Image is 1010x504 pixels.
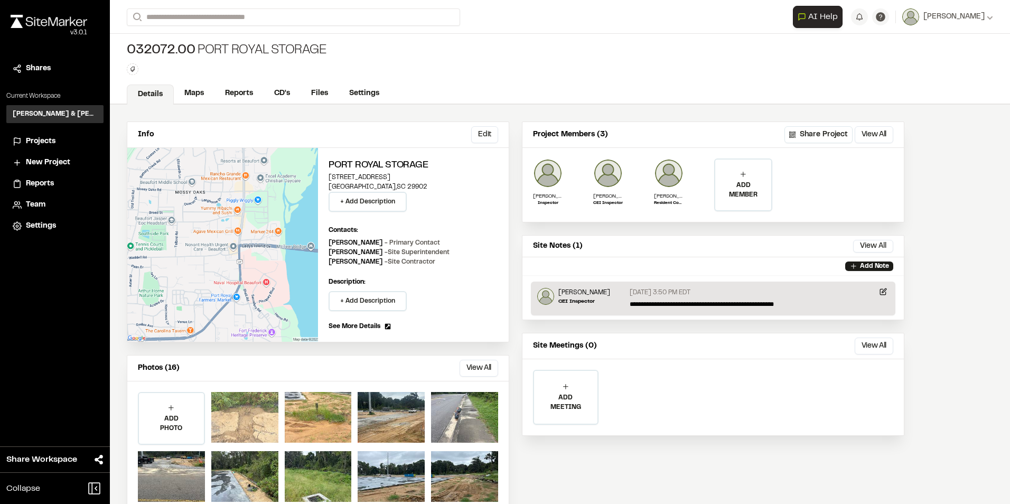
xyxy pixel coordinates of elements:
[26,63,51,74] span: Shares
[26,157,70,169] span: New Project
[13,109,97,119] h3: [PERSON_NAME] & [PERSON_NAME] Inc.
[6,453,77,466] span: Share Workspace
[534,393,597,412] p: ADD MEETING
[855,126,893,143] button: View All
[329,322,380,331] span: See More Details
[339,83,390,104] a: Settings
[127,63,138,75] button: Edit Tags
[329,192,407,212] button: + Add Description
[138,362,180,374] p: Photos (16)
[533,192,563,200] p: [PERSON_NAME]
[301,83,339,104] a: Files
[329,291,407,311] button: + Add Description
[460,360,498,377] button: View All
[793,6,847,28] div: Open AI Assistant
[471,126,498,143] button: Edit
[329,158,498,173] h2: Port Royal Storage
[385,240,440,246] span: - Primary Contact
[26,178,54,190] span: Reports
[13,220,97,232] a: Settings
[902,8,919,25] img: User
[558,297,610,305] p: CEI Inspector
[654,200,684,207] p: Resident Construction Manager
[138,129,154,141] p: Info
[6,91,104,101] p: Current Workspace
[385,259,435,265] span: - Site Contractor
[630,288,690,297] p: [DATE] 3:50 PM EDT
[593,192,623,200] p: [PERSON_NAME]
[13,178,97,190] a: Reports
[533,129,608,141] p: Project Members (3)
[855,338,893,354] button: View All
[902,8,993,25] button: [PERSON_NAME]
[11,28,87,38] div: Oh geez...please don't...
[860,262,889,271] p: Add Note
[923,11,985,23] span: [PERSON_NAME]
[329,257,435,267] p: [PERSON_NAME]
[329,238,440,248] p: [PERSON_NAME]
[533,158,563,188] img: Jeb Crews
[558,288,610,297] p: [PERSON_NAME]
[593,158,623,188] img: Joe Gillenwater
[26,220,56,232] span: Settings
[127,42,195,59] span: 032072.00
[329,248,450,257] p: [PERSON_NAME]
[13,157,97,169] a: New Project
[127,42,327,59] div: Port Royal Storage
[329,277,498,287] p: Description:
[329,182,498,192] p: [GEOGRAPHIC_DATA] , SC 29902
[26,199,45,211] span: Team
[784,126,853,143] button: Share Project
[13,199,97,211] a: Team
[214,83,264,104] a: Reports
[533,340,597,352] p: Site Meetings (0)
[264,83,301,104] a: CD's
[533,240,583,252] p: Site Notes (1)
[537,288,554,305] img: Joe Gillenwater
[13,136,97,147] a: Projects
[127,85,174,105] a: Details
[593,200,623,207] p: CEI Inspector
[11,15,87,28] img: rebrand.png
[654,158,684,188] img: Lance Stroble
[385,250,450,255] span: - Site Superintendent
[533,200,563,207] p: Inspector
[13,63,97,74] a: Shares
[6,482,40,495] span: Collapse
[853,240,893,253] button: View All
[715,181,771,200] p: ADD MEMBER
[654,192,684,200] p: [PERSON_NAME]
[174,83,214,104] a: Maps
[139,414,204,433] p: ADD PHOTO
[793,6,843,28] button: Open AI Assistant
[26,136,55,147] span: Projects
[808,11,838,23] span: AI Help
[127,8,146,26] button: Search
[329,226,358,235] p: Contacts:
[329,173,498,182] p: [STREET_ADDRESS]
